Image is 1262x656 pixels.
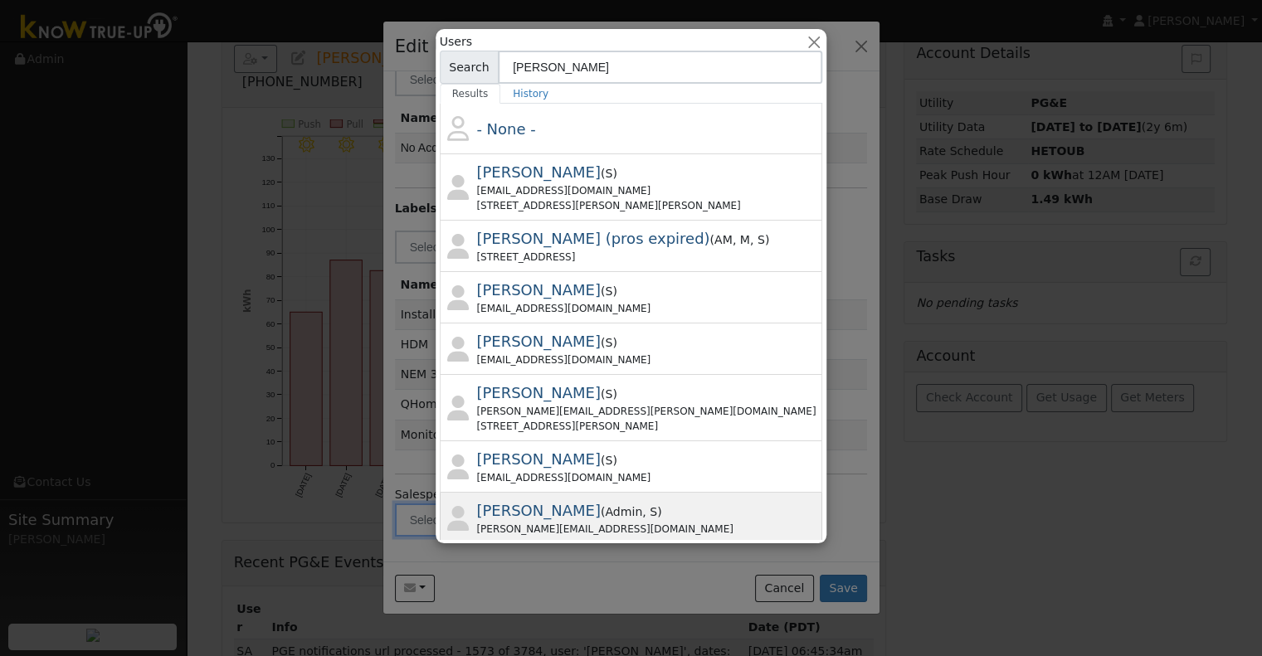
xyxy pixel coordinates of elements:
span: Search [440,51,499,84]
div: [EMAIL_ADDRESS][DOMAIN_NAME] [477,352,820,367]
div: [STREET_ADDRESS] [477,250,820,265]
span: ( ) [601,284,617,298]
a: Results [440,84,501,104]
span: ( ) [601,505,662,518]
div: [PERSON_NAME][EMAIL_ADDRESS][PERSON_NAME][DOMAIN_NAME] [477,404,820,419]
div: [EMAIL_ADDRESS][DOMAIN_NAME] [477,301,820,316]
span: [PERSON_NAME] (pros expired) [477,230,710,247]
div: [EMAIL_ADDRESS][DOMAIN_NAME] [477,470,820,485]
span: ( ) [601,167,617,180]
span: Salesperson [606,336,613,349]
span: ( ) [601,336,617,349]
div: [EMAIL_ADDRESS][DOMAIN_NAME] [477,183,820,198]
span: ( ) [601,387,617,401]
span: Salesperson [606,387,613,401]
span: [PERSON_NAME] [477,384,602,401]
a: History [500,84,561,104]
div: [PERSON_NAME][EMAIL_ADDRESS][DOMAIN_NAME] [477,522,820,537]
div: [STREET_ADDRESS][PERSON_NAME] [477,419,820,434]
span: Salesperson [642,505,657,518]
span: [PERSON_NAME] [477,502,602,519]
span: ( ) [710,233,770,246]
span: Salesperson [606,167,613,180]
span: Manager [733,233,750,246]
span: Admin [606,505,643,518]
span: Account Manager [714,233,733,246]
div: [STREET_ADDRESS][PERSON_NAME][PERSON_NAME] [477,198,820,213]
span: ( ) [601,454,617,467]
span: [PERSON_NAME] [477,333,602,350]
span: [PERSON_NAME] [477,163,602,181]
span: Salesperson [606,284,613,298]
span: [PERSON_NAME] [477,281,602,299]
span: [PERSON_NAME] [477,450,602,468]
span: Salesperson [606,454,613,467]
span: Salesperson [750,233,765,246]
span: - None - [477,120,536,138]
